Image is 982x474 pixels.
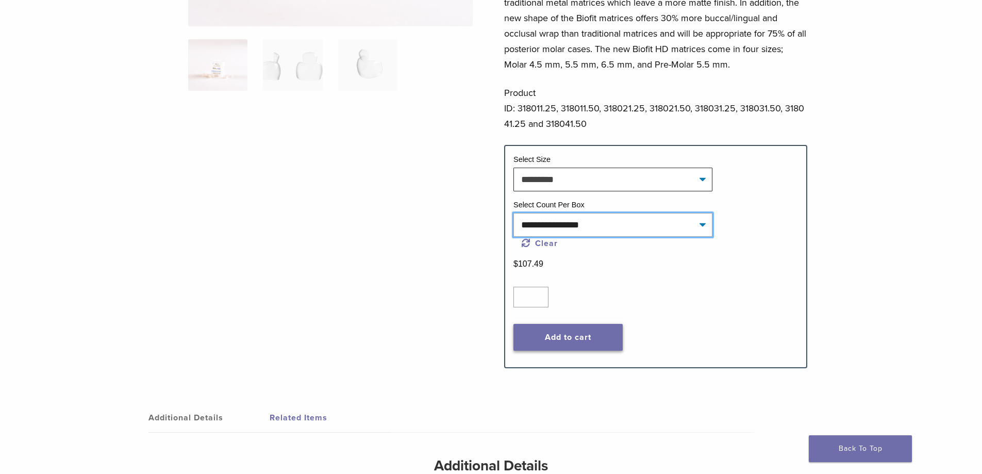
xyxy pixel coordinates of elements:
img: Biofit HD Series - Image 2 [263,39,322,91]
img: Biofit HD Series - Image 3 [338,39,397,91]
a: Additional Details [148,403,270,432]
label: Select Size [513,155,551,164]
img: Posterior-Biofit-HD-Series-Matrices-324x324.jpg [188,39,247,91]
span: $ [513,259,518,268]
button: Add to cart [513,324,623,351]
p: Product ID: 318011.25, 318011.50, 318021.25, 318021.50, 318031.25, 318031.50, 318041.25 and 31804... [504,85,807,132]
a: Back To Top [809,435,912,462]
label: Select Count Per Box [513,201,585,209]
a: Clear [522,238,558,249]
bdi: 107.49 [513,259,543,268]
a: Related Items [270,403,391,432]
